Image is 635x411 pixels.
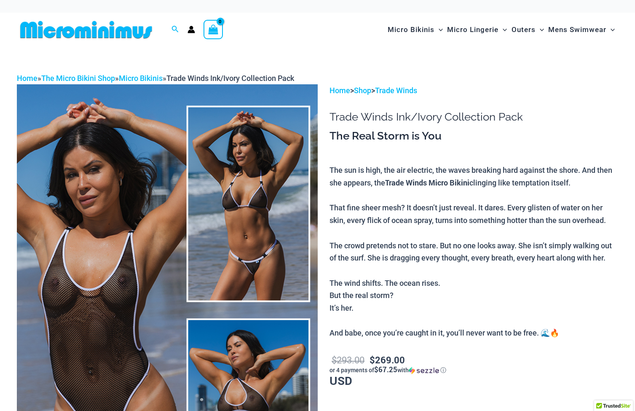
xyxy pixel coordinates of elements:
[546,17,617,43] a: Mens SwimwearMenu ToggleMenu Toggle
[536,19,544,40] span: Menu Toggle
[375,86,417,95] a: Trade Winds
[606,19,615,40] span: Menu Toggle
[388,19,434,40] span: Micro Bikinis
[330,366,618,374] div: or 4 payments of$67.25withSezzle Click to learn more about Sezzle
[330,84,618,97] p: > >
[119,74,163,83] a: Micro Bikinis
[204,20,223,39] a: View Shopping Cart, empty
[374,365,397,374] span: $67.25
[41,74,115,83] a: The Micro Bikini Shop
[447,19,498,40] span: Micro Lingerie
[548,19,606,40] span: Mens Swimwear
[330,353,618,387] p: USD
[332,354,337,366] span: $
[171,24,179,35] a: Search icon link
[330,366,618,374] div: or 4 payments of with
[434,19,443,40] span: Menu Toggle
[370,354,375,366] span: $
[385,177,469,188] b: Trade Winds Micro Bikini
[330,86,350,95] a: Home
[384,16,618,44] nav: Site Navigation
[188,26,195,33] a: Account icon link
[512,19,536,40] span: Outers
[509,17,546,43] a: OutersMenu ToggleMenu Toggle
[370,354,405,366] bdi: 269.00
[17,74,294,83] span: » » »
[386,17,445,43] a: Micro BikinisMenu ToggleMenu Toggle
[166,74,294,83] span: Trade Winds Ink/Ivory Collection Pack
[409,367,439,374] img: Sezzle
[330,129,618,143] h3: The Real Storm is You
[330,164,618,339] p: The sun is high, the air electric, the waves breaking hard against the shore. And then she appear...
[445,17,509,43] a: Micro LingerieMenu ToggleMenu Toggle
[332,354,364,366] bdi: 293.00
[17,20,155,39] img: MM SHOP LOGO FLAT
[498,19,507,40] span: Menu Toggle
[330,110,618,124] h1: Trade Winds Ink/Ivory Collection Pack
[354,86,371,95] a: Shop
[17,74,38,83] a: Home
